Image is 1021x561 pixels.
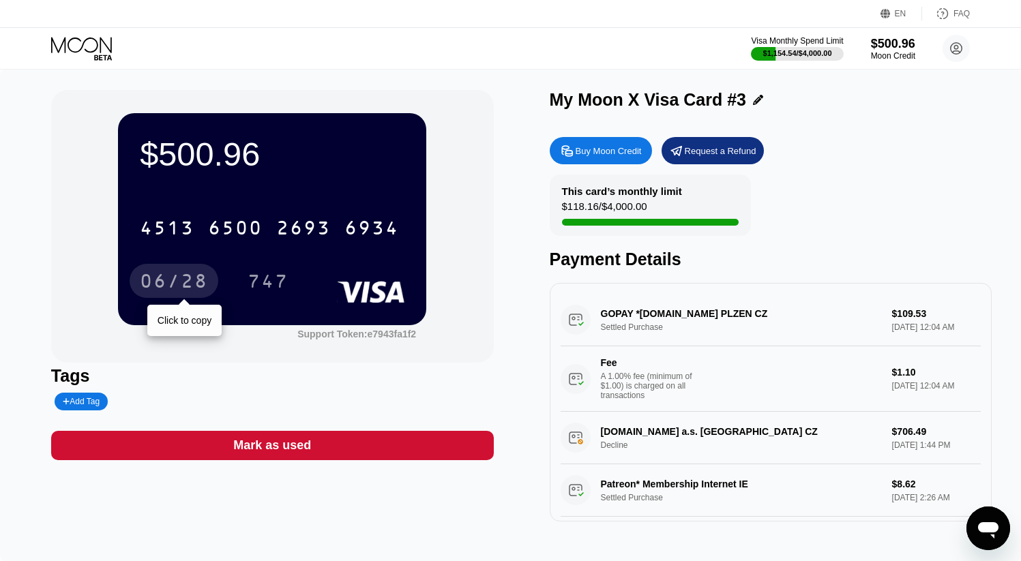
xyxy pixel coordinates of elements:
div: 06/28 [130,264,218,298]
div: $1,154.54 / $4,000.00 [763,49,832,57]
div: EN [881,7,922,20]
div: Fee [601,357,696,368]
div: Payment Details [550,249,992,269]
iframe: Button to launch messaging window [966,506,1010,550]
div: [DATE] 12:04 AM [892,381,981,391]
div: $1.10 [892,367,981,378]
div: 06/28 [140,272,208,294]
div: Tags [51,366,494,386]
div: Add Tag [55,393,108,410]
div: Request a Refund [685,145,756,157]
div: Mark as used [51,431,494,460]
div: Buy Moon Credit [576,145,642,157]
div: 747 [248,272,288,294]
div: 4513650026936934 [132,211,407,245]
div: $500.96Moon Credit [871,37,915,61]
div: 4513 [140,219,194,241]
div: $118.16 / $4,000.00 [562,200,647,219]
div: 6934 [344,219,399,241]
div: EN [895,9,906,18]
div: Support Token: e7943fa1f2 [297,329,416,339]
div: A 1.00% fee (minimum of $1.00) is charged on all transactions [601,372,703,400]
div: Moon Credit [871,51,915,61]
div: Support Token:e7943fa1f2 [297,329,416,339]
div: 2693 [276,219,331,241]
div: Click to copy [158,315,211,326]
div: Mark as used [233,438,311,453]
div: This card’s monthly limit [562,185,682,197]
div: Request a Refund [662,137,764,164]
div: 747 [237,264,299,298]
div: $500.96 [871,37,915,51]
div: Add Tag [63,397,100,406]
div: Visa Monthly Spend Limit [751,36,843,46]
div: FeeA 1.00% fee (minimum of $1.00) is charged on all transactions$1.10[DATE] 12:04 AM [561,346,981,412]
div: $500.96 [140,135,404,173]
div: Visa Monthly Spend Limit$1,154.54/$4,000.00 [751,36,843,61]
div: Buy Moon Credit [550,137,652,164]
div: 6500 [208,219,263,241]
div: FAQ [922,7,970,20]
div: My Moon X Visa Card #3 [550,90,747,110]
div: FAQ [953,9,970,18]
